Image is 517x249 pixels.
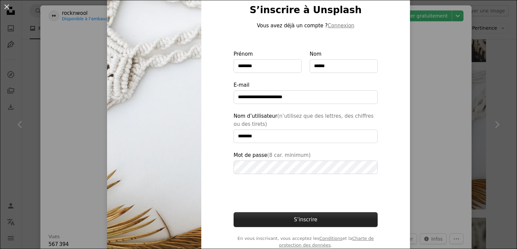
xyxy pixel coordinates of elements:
h1: S’inscrire à Unsplash [234,4,378,16]
a: Conditions [319,236,343,241]
span: En vous inscrivant, vous acceptez les et la . [234,235,378,249]
a: Charte de protection des données [279,236,374,248]
button: Connexion [328,22,354,30]
input: E-mail [234,90,378,104]
label: Nom [310,50,378,73]
input: Mot de passe(8 car. minimum) [234,161,378,174]
span: (8 car. minimum) [267,152,311,158]
input: Nom d’utilisateur(n’utilisez que des lettres, des chiffres ou des tirets) [234,130,378,143]
input: Prénom [234,59,302,73]
label: E-mail [234,81,378,104]
label: Prénom [234,50,302,73]
label: Nom d’utilisateur [234,112,378,143]
label: Mot de passe [234,151,378,174]
button: S’inscrire [234,212,378,227]
span: (n’utilisez que des lettres, des chiffres ou des tirets) [234,113,374,127]
p: Vous avez déjà un compte ? [234,22,378,30]
input: Nom [310,59,378,73]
